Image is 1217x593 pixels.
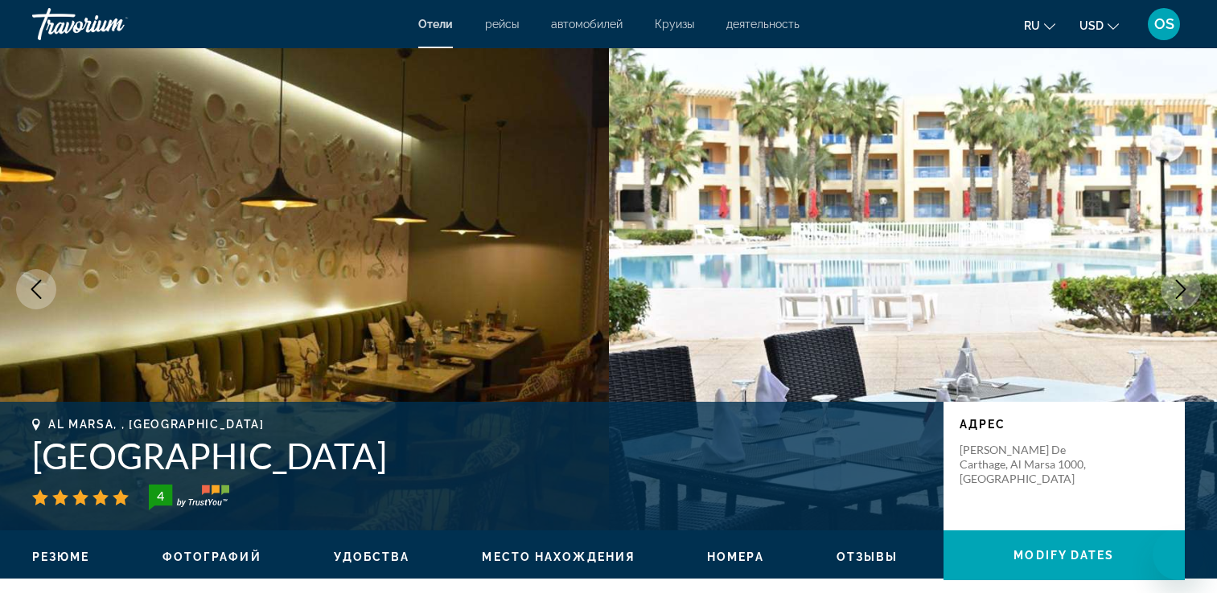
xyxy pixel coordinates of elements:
a: Travorium [32,3,193,45]
span: Резюме [32,550,90,563]
span: Номера [707,550,764,563]
span: USD [1079,19,1104,32]
a: деятельность [726,18,800,31]
button: Удобства [334,550,410,564]
button: User Menu [1143,7,1185,41]
p: [PERSON_NAME] De Carthage, Al Marsa 1000, [GEOGRAPHIC_DATA] [960,443,1088,486]
button: Место нахождения [482,550,635,564]
button: Резюме [32,550,90,564]
p: адрес [960,418,1169,431]
span: Место нахождения [482,550,635,563]
span: Отзывы [837,550,898,563]
div: 4 [144,486,176,505]
h1: [GEOGRAPHIC_DATA] [32,435,927,476]
span: Modify Dates [1013,549,1114,562]
button: Change currency [1079,14,1119,37]
a: Отели [418,18,453,31]
span: Удобства [334,550,410,563]
button: Отзывы [837,550,898,564]
a: автомобилей [551,18,623,31]
button: Фотографий [162,550,261,564]
button: Next image [1161,269,1201,309]
span: Фотографий [162,550,261,563]
a: Круизы [655,18,694,31]
button: Номера [707,550,764,564]
a: рейсы [485,18,519,31]
iframe: Schaltfläche zum Öffnen des Messaging-Fensters [1153,529,1204,580]
button: Previous image [16,269,56,309]
img: TrustYou guest rating badge [149,485,229,510]
button: Modify Dates [944,530,1185,580]
span: ru [1024,19,1040,32]
button: Change language [1024,14,1055,37]
span: Al Marsa, , [GEOGRAPHIC_DATA] [48,418,265,431]
span: OS [1154,16,1174,32]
